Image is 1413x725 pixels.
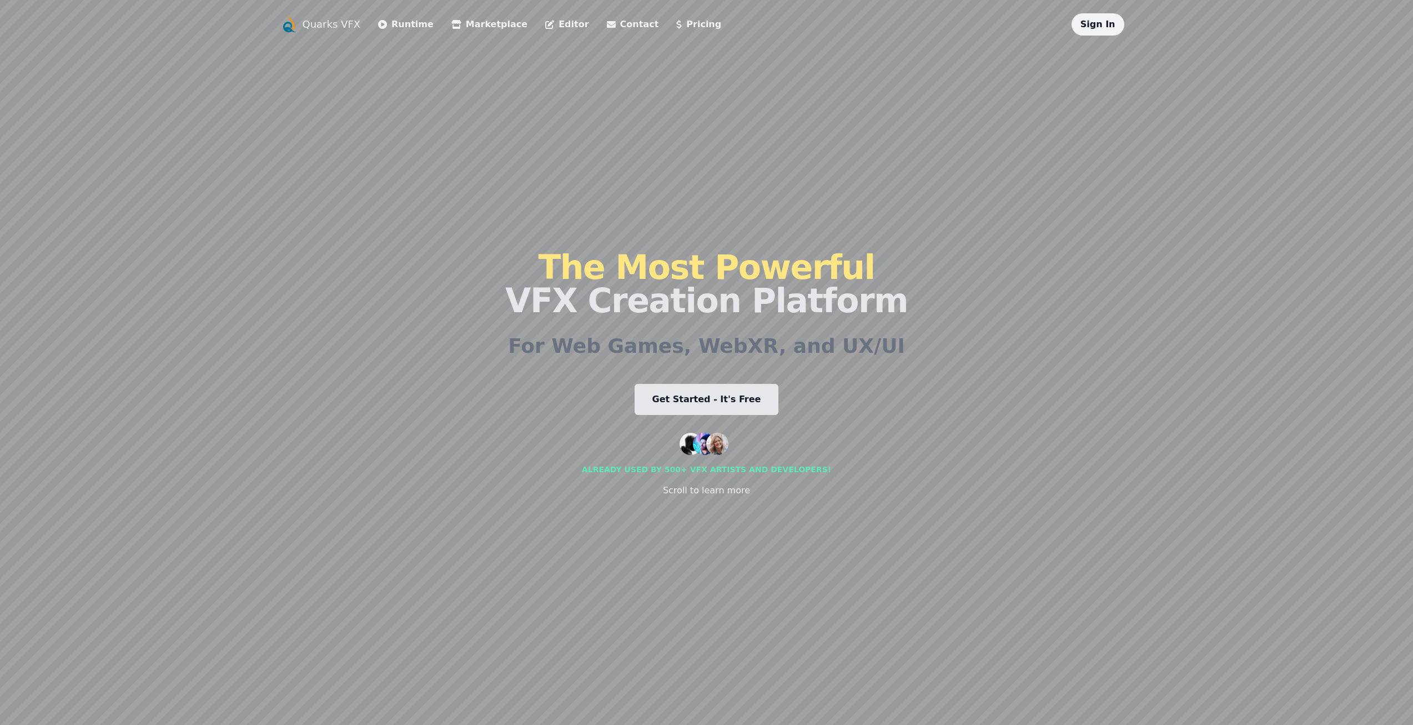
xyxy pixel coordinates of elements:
[607,18,659,31] a: Contact
[303,17,361,32] a: Quarks VFX
[538,248,874,287] span: The Most Powerful
[582,464,831,475] div: Already used by 500+ vfx artists and developers!
[505,251,908,317] h1: VFX Creation Platform
[378,18,434,31] a: Runtime
[1080,19,1115,29] a: Sign In
[635,384,779,415] a: Get Started - It's Free
[545,18,589,31] a: Editor
[680,433,702,455] img: customer 1
[706,433,728,455] img: customer 3
[508,335,905,357] h2: For Web Games, WebXR, and UX/UI
[451,18,527,31] a: Marketplace
[663,484,750,497] div: Scroll to learn more
[693,433,715,455] img: customer 2
[676,18,721,31] a: Pricing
